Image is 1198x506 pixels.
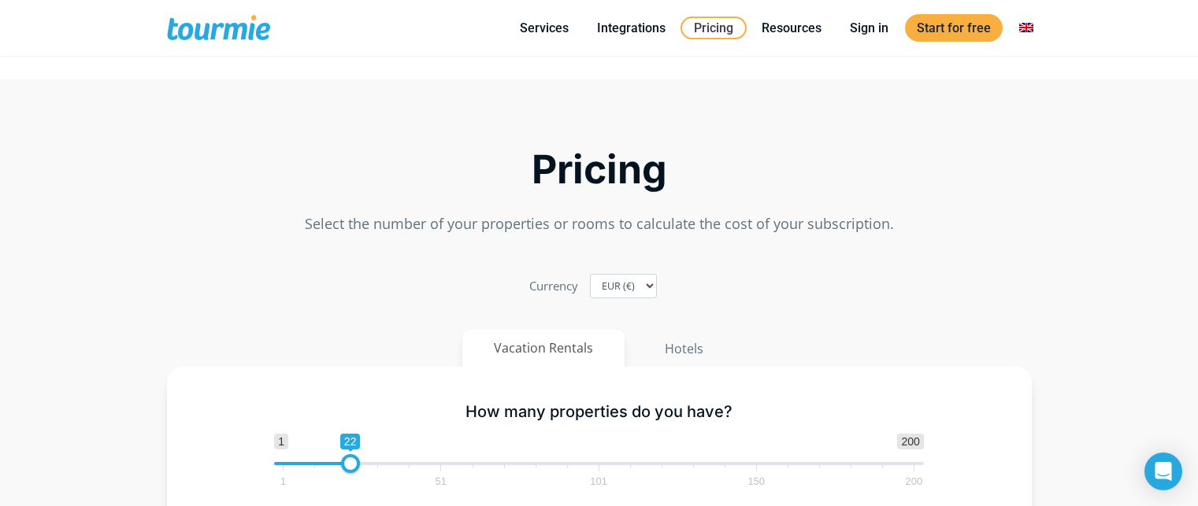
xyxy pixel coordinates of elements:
span: 51 [433,478,449,485]
button: Hotels [632,330,736,367]
a: Start for free [905,14,1003,42]
label: Currency [529,275,578,297]
a: Pricing [681,17,747,39]
span: 1 [278,478,288,485]
div: Open Intercom Messenger [1144,452,1182,490]
span: 101 [588,478,610,485]
p: Select the number of your properties or rooms to calculate the cost of your subscription. [167,213,1032,235]
h5: How many properties do you have? [274,402,924,422]
span: 22 [340,434,361,449]
a: Services [508,18,580,38]
span: 150 [745,478,767,485]
span: 200 [897,434,923,449]
a: Resources [750,18,833,38]
span: 200 [903,478,925,485]
span: 1 [274,434,288,449]
button: Vacation Rentals [462,330,625,367]
h2: Pricing [167,151,1032,188]
a: Integrations [585,18,677,38]
a: Sign in [838,18,900,38]
a: Switch to [1007,18,1045,38]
